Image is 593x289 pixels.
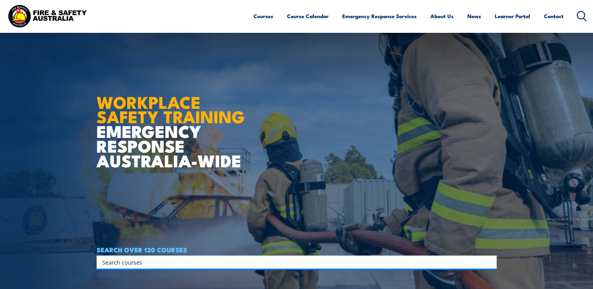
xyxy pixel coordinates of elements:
a: News [467,8,481,24]
a: About Us [430,8,454,24]
h4: SEARCH OVER 120 COURSES [97,246,497,253]
button: Search magnifier button [486,258,495,266]
input: Search input [102,257,483,267]
strong: WORKPLACE SAFETY TRAINING [97,89,245,129]
a: Learner Portal [495,8,530,24]
a: Emergency Response Services [342,8,417,24]
form: Search form [103,258,484,266]
a: Course Calendar [287,8,329,24]
h1: EMERGENCY RESPONSE AUSTRALIA-WIDE [97,79,249,168]
a: Courses [254,8,273,24]
a: Contact [544,8,564,24]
